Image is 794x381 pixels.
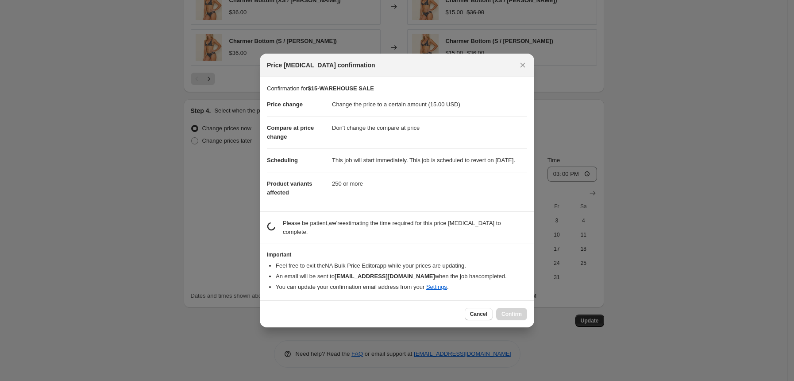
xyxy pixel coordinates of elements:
b: [EMAIL_ADDRESS][DOMAIN_NAME] [335,273,435,280]
button: Close [516,59,529,71]
span: Scheduling [267,157,298,163]
h3: Important [267,251,527,258]
dd: 250 or more [332,172,527,195]
button: Cancel [465,308,493,320]
li: Feel free to exit the NA Bulk Price Editor app while your prices are updating. [276,261,527,270]
p: Please be patient, we're estimating the time required for this price [MEDICAL_DATA] to complete. [283,219,527,237]
li: An email will be sent to when the job has completed . [276,272,527,281]
dd: Don't change the compare at price [332,116,527,140]
p: Confirmation for [267,84,527,93]
span: Product variants affected [267,180,312,196]
a: Settings [426,284,447,290]
span: Cancel [470,311,487,318]
span: Price [MEDICAL_DATA] confirmation [267,61,375,70]
dd: Change the price to a certain amount (15.00 USD) [332,93,527,116]
b: $15-WAREHOUSE SALE [308,85,374,92]
li: You can update your confirmation email address from your . [276,283,527,292]
dd: This job will start immediately. This job is scheduled to revert on [DATE]. [332,148,527,172]
span: Compare at price change [267,124,314,140]
span: Price change [267,101,303,108]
